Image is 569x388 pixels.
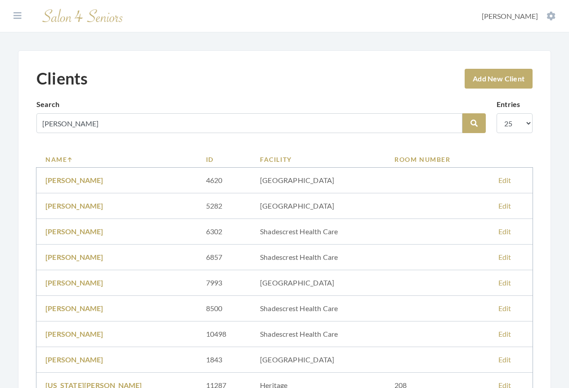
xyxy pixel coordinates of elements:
[45,227,103,236] a: [PERSON_NAME]
[45,330,103,338] a: [PERSON_NAME]
[197,193,251,219] td: 5282
[498,176,511,184] a: Edit
[197,347,251,373] td: 1843
[45,304,103,312] a: [PERSON_NAME]
[251,347,385,373] td: [GEOGRAPHIC_DATA]
[38,5,128,27] img: Salon 4 Seniors
[498,330,511,338] a: Edit
[498,253,511,261] a: Edit
[394,155,480,164] a: Room Number
[260,155,376,164] a: Facility
[45,278,103,287] a: [PERSON_NAME]
[197,321,251,347] td: 10498
[197,296,251,321] td: 8500
[251,270,385,296] td: [GEOGRAPHIC_DATA]
[479,11,558,21] button: [PERSON_NAME]
[45,201,103,210] a: [PERSON_NAME]
[465,69,533,89] a: Add New Client
[36,99,59,110] label: Search
[36,113,462,133] input: Search by name, facility or room number
[497,99,520,110] label: Entries
[498,201,511,210] a: Edit
[251,193,385,219] td: [GEOGRAPHIC_DATA]
[197,245,251,270] td: 6857
[498,278,511,287] a: Edit
[197,219,251,245] td: 6302
[197,168,251,193] td: 4620
[45,176,103,184] a: [PERSON_NAME]
[251,245,385,270] td: Shadescrest Health Care
[45,155,188,164] a: Name
[197,270,251,296] td: 7993
[251,168,385,193] td: [GEOGRAPHIC_DATA]
[251,321,385,347] td: Shadescrest Health Care
[498,304,511,312] a: Edit
[498,355,511,364] a: Edit
[251,219,385,245] td: Shadescrest Health Care
[36,69,88,88] h1: Clients
[482,12,538,20] span: [PERSON_NAME]
[251,296,385,321] td: Shadescrest Health Care
[45,355,103,364] a: [PERSON_NAME]
[498,227,511,236] a: Edit
[45,253,103,261] a: [PERSON_NAME]
[206,155,242,164] a: ID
